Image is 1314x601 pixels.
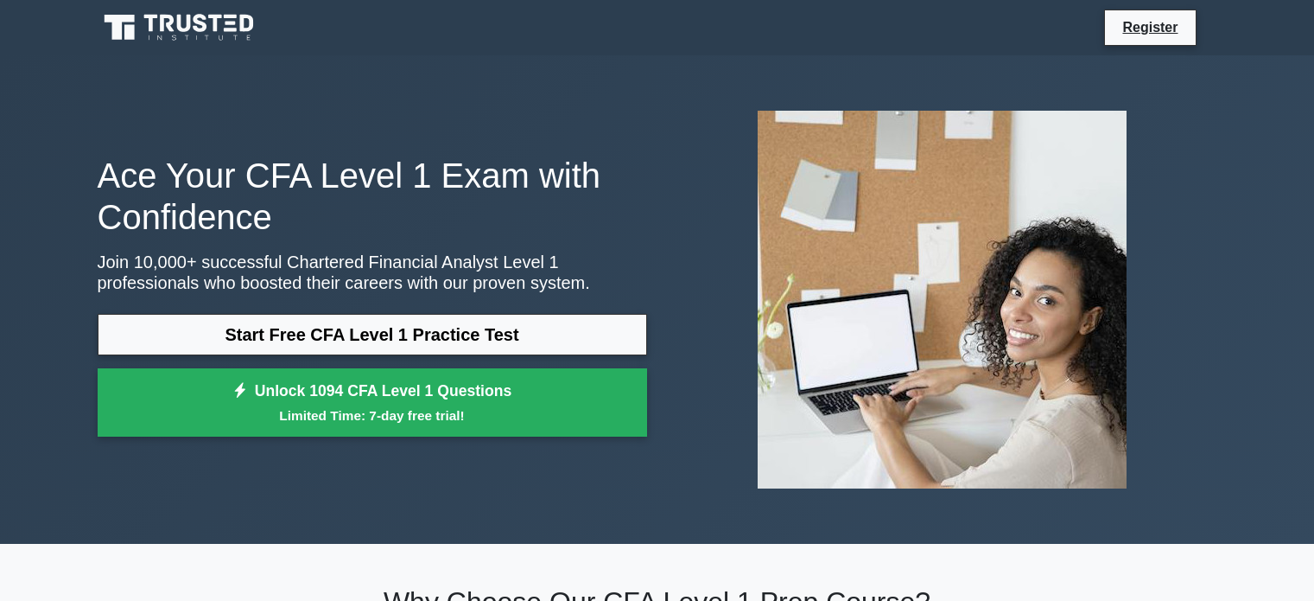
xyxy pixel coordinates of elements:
a: Register [1112,16,1188,38]
a: Start Free CFA Level 1 Practice Test [98,314,647,355]
p: Join 10,000+ successful Chartered Financial Analyst Level 1 professionals who boosted their caree... [98,252,647,293]
a: Unlock 1094 CFA Level 1 QuestionsLimited Time: 7-day free trial! [98,368,647,438]
h1: Ace Your CFA Level 1 Exam with Confidence [98,155,647,238]
small: Limited Time: 7-day free trial! [119,406,625,425]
